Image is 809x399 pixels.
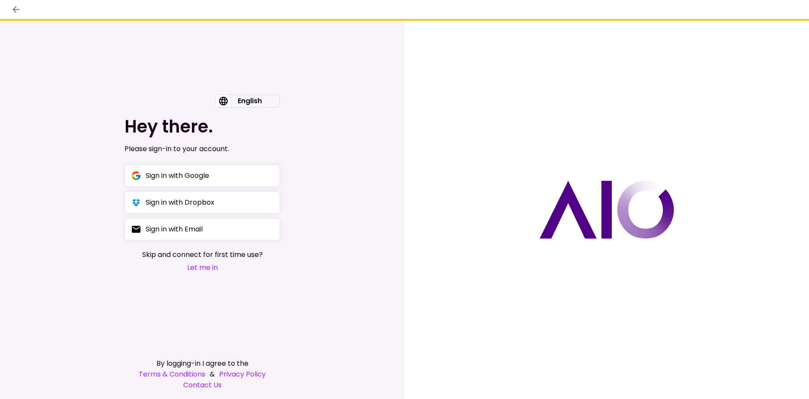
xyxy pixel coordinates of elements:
[146,197,214,208] div: Sign in with Dropbox
[124,218,280,241] button: Sign in with Email
[124,380,280,390] a: Contact Us
[124,116,280,137] h1: Hey there.
[124,165,280,187] button: Sign in with Google
[539,180,674,239] img: AIO logo
[124,369,280,380] div: &
[219,369,266,380] a: Privacy Policy
[146,170,209,181] div: Sign in with Google
[139,369,205,380] a: Terms & Conditions
[146,224,203,234] div: Sign in with Email
[231,95,269,107] div: English
[124,358,280,369] div: By logging-in I agree to the
[142,249,263,260] span: Skip and connect for first time use?
[142,262,263,273] button: Let me in
[9,2,23,17] button: back
[124,191,280,214] button: Sign in with Dropbox
[124,144,280,154] div: Please sign-in to your account.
